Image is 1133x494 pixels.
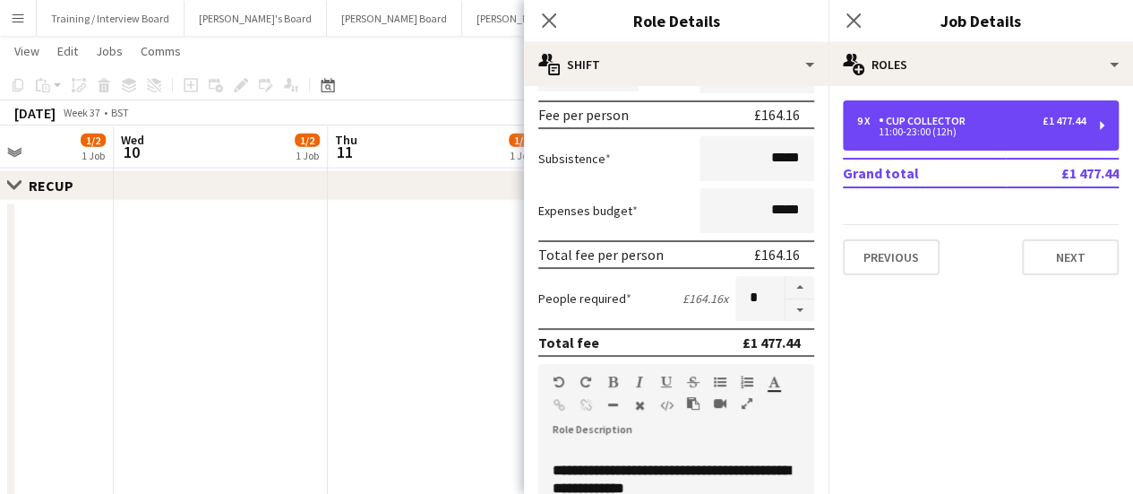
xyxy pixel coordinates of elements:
[553,375,565,389] button: Undo
[785,299,814,322] button: Decrease
[524,43,828,86] div: Shift
[857,127,1086,136] div: 11:00-23:00 (12h)
[96,43,123,59] span: Jobs
[111,106,129,119] div: BST
[660,398,673,412] button: HTML Code
[538,106,629,124] div: Fee per person
[687,375,700,389] button: Strikethrough
[29,177,88,195] div: RECUP
[57,43,78,59] span: Edit
[295,134,320,147] span: 1/2
[828,9,1133,32] h3: Job Details
[828,43,1133,86] div: Roles
[633,398,646,412] button: Clear Formatting
[524,9,828,32] h3: Role Details
[768,375,780,389] button: Text Color
[606,398,619,412] button: Horizontal Line
[121,132,144,148] span: Wed
[741,375,753,389] button: Ordered List
[296,149,319,162] div: 1 Job
[857,115,879,127] div: 9 x
[660,375,673,389] button: Underline
[538,290,631,307] label: People required
[510,149,533,162] div: 1 Job
[538,246,664,264] div: Total fee per person
[741,396,753,411] button: Fullscreen
[141,43,181,59] span: Comms
[682,290,728,307] div: £164.16 x
[89,39,130,63] a: Jobs
[538,203,638,219] label: Expenses budget
[1043,115,1086,127] div: £1 477.44
[843,239,940,275] button: Previous
[14,43,39,59] span: View
[714,375,726,389] button: Unordered List
[633,375,646,389] button: Italic
[606,375,619,389] button: Bold
[335,132,357,148] span: Thu
[37,1,185,36] button: Training / Interview Board
[59,106,104,119] span: Week 37
[118,142,144,162] span: 10
[14,104,56,122] div: [DATE]
[538,151,611,167] label: Subsistence
[509,134,534,147] span: 1/2
[7,39,47,63] a: View
[1006,159,1119,187] td: £1 477.44
[742,334,800,351] div: £1 477.44
[579,375,592,389] button: Redo
[50,39,85,63] a: Edit
[538,334,599,351] div: Total fee
[843,159,1006,187] td: Grand total
[81,134,106,147] span: 1/2
[879,115,973,127] div: CUP COLLECTOR
[785,276,814,299] button: Increase
[754,246,800,264] div: £164.16
[714,396,726,411] button: Insert video
[687,396,700,411] button: Paste as plain text
[133,39,188,63] a: Comms
[332,142,357,162] span: 11
[82,149,105,162] div: 1 Job
[1022,239,1119,275] button: Next
[754,106,800,124] div: £164.16
[327,1,462,36] button: [PERSON_NAME] Board
[185,1,327,36] button: [PERSON_NAME]'s Board
[462,1,605,36] button: [PERSON_NAME]'s Board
